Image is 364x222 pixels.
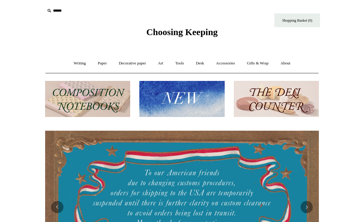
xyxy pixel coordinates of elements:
[139,81,224,117] img: New.jpg__PID:f73bdf93-380a-4a35-bcfe-7823039498e1
[234,81,319,117] img: The Deli Counter
[275,55,296,71] a: About
[113,55,152,71] a: Decorative paper
[51,201,63,213] button: Previous
[241,55,274,71] a: Gifts & Wrap
[191,55,210,71] a: Desk
[170,55,190,71] a: Tools
[92,55,112,71] a: Paper
[45,81,130,117] img: 202302 Composition ledgers.jpg__PID:69722ee6-fa44-49dd-a067-31375e5d54ec
[68,55,91,71] a: Writing
[274,13,320,27] a: Shopping Basket (0)
[146,32,218,36] a: Choosing Keeping
[301,201,313,213] button: Next
[211,55,241,71] a: Accessories
[146,27,218,37] span: Choosing Keeping
[152,55,169,71] a: Art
